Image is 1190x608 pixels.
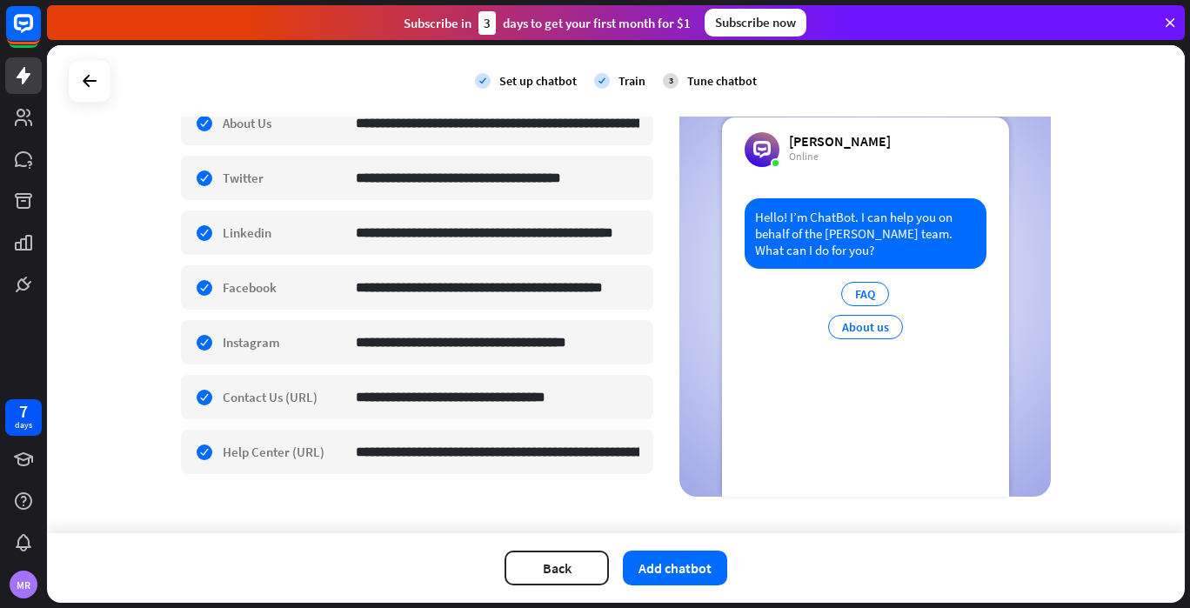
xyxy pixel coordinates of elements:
[663,73,679,89] div: 3
[15,419,32,431] div: days
[841,282,889,306] div: FAQ
[745,198,986,269] div: Hello! I’m ChatBot. I can help you on behalf of the [PERSON_NAME] team. What can I do for you?
[404,11,691,35] div: Subscribe in days to get your first month for $1
[594,73,610,89] i: check
[789,132,891,150] div: [PERSON_NAME]
[14,7,66,59] button: Open LiveChat chat widget
[705,9,806,37] div: Subscribe now
[478,11,496,35] div: 3
[623,551,727,585] button: Add chatbot
[5,399,42,436] a: 7 days
[618,73,645,89] div: Train
[10,571,37,598] div: MR
[499,73,577,89] div: Set up chatbot
[687,73,757,89] div: Tune chatbot
[19,404,28,419] div: 7
[828,315,903,339] div: About us
[475,73,491,89] i: check
[789,150,891,164] div: Online
[505,551,609,585] button: Back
